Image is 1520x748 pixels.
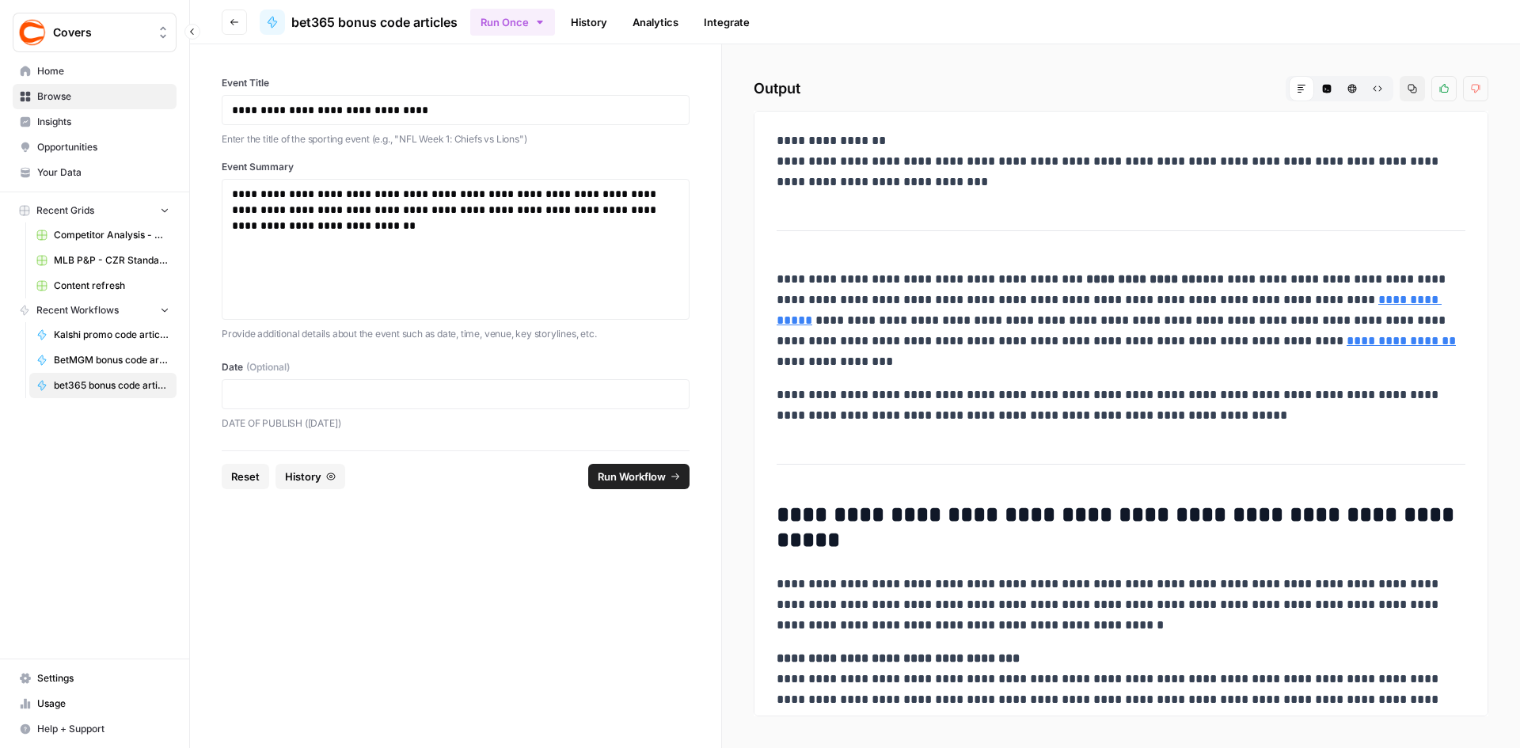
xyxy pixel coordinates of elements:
[13,666,177,691] a: Settings
[37,165,169,180] span: Your Data
[623,9,688,35] a: Analytics
[13,84,177,109] a: Browse
[222,131,690,147] p: Enter the title of the sporting event (e.g., "NFL Week 1: Chiefs vs Lions")
[54,253,169,268] span: MLB P&P - CZR Standard (Production) Grid
[588,464,690,489] button: Run Workflow
[285,469,321,484] span: History
[37,89,169,104] span: Browse
[36,203,94,218] span: Recent Grids
[37,115,169,129] span: Insights
[598,469,666,484] span: Run Workflow
[37,140,169,154] span: Opportunities
[13,199,177,222] button: Recent Grids
[37,64,169,78] span: Home
[222,464,269,489] button: Reset
[246,360,290,374] span: (Optional)
[222,160,690,174] label: Event Summary
[54,353,169,367] span: BetMGM bonus code articles
[18,18,47,47] img: Covers Logo
[54,328,169,342] span: Kalshi promo code articles
[694,9,759,35] a: Integrate
[13,109,177,135] a: Insights
[222,416,690,431] p: DATE OF PUBLISH ([DATE])
[54,228,169,242] span: Competitor Analysis - URL Specific Grid
[29,322,177,347] a: Kalshi promo code articles
[275,464,345,489] button: History
[29,248,177,273] a: MLB P&P - CZR Standard (Production) Grid
[37,697,169,711] span: Usage
[29,347,177,373] a: BetMGM bonus code articles
[13,160,177,185] a: Your Data
[13,13,177,52] button: Workspace: Covers
[36,303,119,317] span: Recent Workflows
[231,469,260,484] span: Reset
[260,9,458,35] a: bet365 bonus code articles
[54,279,169,293] span: Content refresh
[470,9,555,36] button: Run Once
[54,378,169,393] span: bet365 bonus code articles
[13,135,177,160] a: Opportunities
[754,76,1488,101] h2: Output
[222,76,690,90] label: Event Title
[222,360,690,374] label: Date
[29,222,177,248] a: Competitor Analysis - URL Specific Grid
[13,298,177,322] button: Recent Workflows
[37,671,169,685] span: Settings
[13,691,177,716] a: Usage
[561,9,617,35] a: History
[13,716,177,742] button: Help + Support
[29,273,177,298] a: Content refresh
[222,326,690,342] p: Provide additional details about the event such as date, time, venue, key storylines, etc.
[13,59,177,84] a: Home
[29,373,177,398] a: bet365 bonus code articles
[291,13,458,32] span: bet365 bonus code articles
[37,722,169,736] span: Help + Support
[53,25,149,40] span: Covers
